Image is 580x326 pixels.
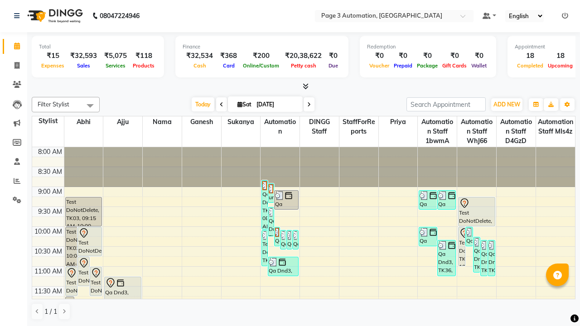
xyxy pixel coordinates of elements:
[406,97,486,111] input: Search Appointment
[143,116,182,128] span: Nama
[217,51,241,61] div: ₹368
[488,240,494,276] div: Qa Dnd3, TK35, 10:20 AM-11:15 AM, Special Hair Wash- Men
[103,62,128,69] span: Services
[36,187,64,197] div: 9:00 AM
[191,62,208,69] span: Cash
[474,237,480,272] div: Qa Dnd3, TK33, 10:15 AM-11:10 AM, Special Hair Wash- Men
[192,97,214,111] span: Today
[262,230,267,266] div: Test DoNotDelete, TK32, 10:05 AM-11:00 AM, Special Hair Wash- Men
[32,116,64,126] div: Stylist
[275,227,280,246] div: Qa Dnd3, TK27, 10:00 AM-10:30 AM, Hair cut Below 12 years (Boy)
[36,207,64,216] div: 9:30 AM
[326,62,340,69] span: Due
[182,116,221,128] span: Ganesh
[33,247,64,256] div: 10:30 AM
[241,62,281,69] span: Online/Custom
[36,167,64,177] div: 8:30 AM
[293,230,298,249] div: Qa Dnd3, TK30, 10:05 AM-10:35 AM, Hair cut Below 12 years (Boy)
[367,43,489,51] div: Redemption
[536,116,575,137] span: Automation Staff mIs4z
[254,98,299,111] input: 2025-10-04
[103,116,142,128] span: Ajju
[33,267,64,276] div: 11:00 AM
[457,116,496,147] span: Automation Staff WhJ66
[367,51,391,61] div: ₹0
[183,43,341,51] div: Finance
[90,267,101,296] div: Test DoNotDelete, TK17, 11:00 AM-11:45 AM, Hair Cut-Men
[325,51,341,61] div: ₹0
[379,116,418,128] span: Priya
[38,101,69,108] span: Filter Stylist
[419,191,437,209] div: Qa Dnd3, TK22, 09:05 AM-09:35 AM, Hair cut Below 12 years (Boy)
[100,3,140,29] b: 08047224946
[130,62,157,69] span: Products
[36,147,64,157] div: 8:00 AM
[391,62,415,69] span: Prepaid
[466,227,472,246] div: Qa Dnd3, TK25, 10:00 AM-10:30 AM, Hair cut Below 12 years (Boy)
[64,116,103,128] span: Abhi
[33,227,64,236] div: 10:00 AM
[280,230,286,249] div: Qa Dnd3, TK28, 10:05 AM-10:35 AM, Hair cut Below 12 years (Boy)
[221,62,237,69] span: Card
[39,62,67,69] span: Expenses
[268,184,274,202] div: undefined, TK20, 08:55 AM-09:25 AM, Hair cut Below 12 years (Boy)
[367,62,391,69] span: Voucher
[415,62,440,69] span: Package
[101,51,130,61] div: ₹5,075
[391,51,415,61] div: ₹0
[300,116,339,137] span: DINGG Staff
[44,307,57,316] span: 1 / 1
[66,227,77,266] div: Test DoNotDelete, TK02, 10:00 AM-11:00 AM, Hair Cut-Women
[39,51,67,61] div: ₹15
[130,51,157,61] div: ₹118
[481,240,487,276] div: Qa Dnd3, TK34, 10:20 AM-11:15 AM, Special Hair Wash- Men
[23,3,85,29] img: logo
[33,287,64,296] div: 11:30 AM
[289,62,319,69] span: Petty cash
[459,197,495,226] div: Test DoNotDelete, TK19, 09:15 AM-10:00 AM, Hair Cut-Men
[415,51,440,61] div: ₹0
[440,62,469,69] span: Gift Cards
[419,227,437,246] div: Qa Dnd3, TK26, 10:00 AM-10:30 AM, Hair cut Below 12 years (Boy)
[75,62,92,69] span: Sales
[262,181,267,229] div: Qa Dnd3, TK21, 08:50 AM-10:05 AM, Hair Cut By Expert-Men,Hair Cut-Men
[459,227,465,266] div: Test DoNotDelete, TK19, 10:00 AM-11:00 AM, Hair Cut-Women
[66,267,77,296] div: Test DoNotDelete, TK12, 11:00 AM-11:45 AM, Hair Cut-Men
[261,116,300,137] span: Automation
[493,101,520,108] span: ADD NEW
[515,62,546,69] span: Completed
[497,116,536,147] span: Automation Staff D4GzD
[241,51,281,61] div: ₹200
[438,240,455,276] div: Qa Dnd3, TK36, 10:20 AM-11:15 AM, Special Hair Wash- Men
[418,116,457,147] span: Automation Staff 1bwmA
[339,116,378,137] span: StaffForReports
[469,51,489,61] div: ₹0
[491,98,522,111] button: ADD NEW
[39,43,157,51] div: Total
[281,51,325,61] div: ₹20,38,622
[67,51,101,61] div: ₹32,593
[469,62,489,69] span: Wallet
[287,230,292,249] div: Qa Dnd3, TK29, 10:05 AM-10:35 AM, Hair cut Below 12 years (Boy)
[183,51,217,61] div: ₹32,534
[268,257,298,276] div: Qa Dnd3, TK37, 10:45 AM-11:15 AM, Hair cut Below 12 years (Boy)
[515,51,546,61] div: 18
[222,116,261,128] span: Sukanya
[546,51,575,61] div: 18
[78,227,101,256] div: Test DoNotDelete, TK11, 10:00 AM-10:45 AM, Hair Cut-Men
[275,191,298,209] div: Qa Dnd3, TK22, 09:05 AM-09:35 AM, Hair cut Below 12 years (Boy)
[440,51,469,61] div: ₹0
[66,197,102,226] div: Test DoNotDelete, TK03, 09:15 AM-10:00 AM, Hair Cut-Men
[78,257,89,286] div: Test DoNotDelete, TK13, 10:45 AM-11:30 AM, Hair Cut-Men
[438,191,455,209] div: Qa Dnd3, TK23, 09:05 AM-09:35 AM, Hair Cut By Expert-Men
[235,101,254,108] span: Sat
[546,62,575,69] span: Upcoming
[268,207,274,236] div: Qa Dnd3, TK24, 09:30 AM-10:15 AM, Hair Cut-Men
